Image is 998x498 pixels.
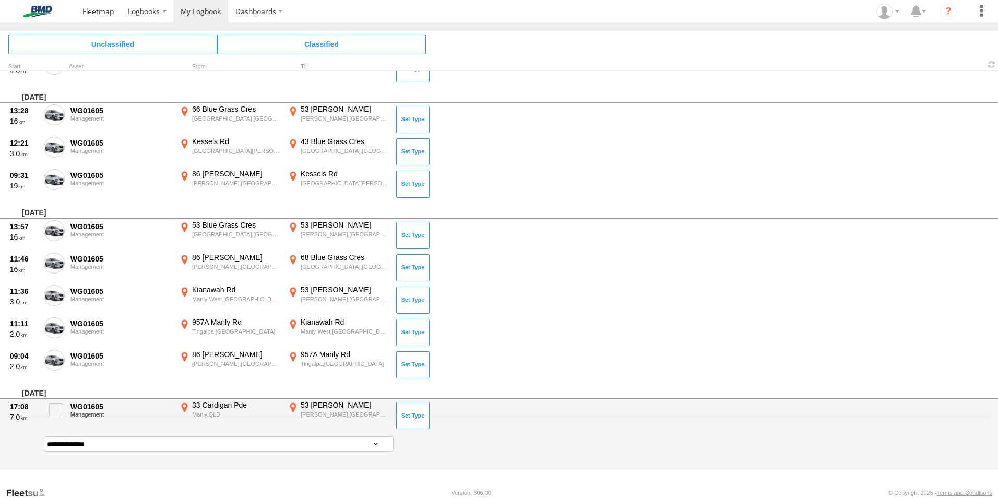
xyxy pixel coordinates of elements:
div: 33 Cardigan Pde [192,400,280,410]
div: 2.0 [10,329,38,339]
div: Management [70,180,172,186]
div: [PERSON_NAME],[GEOGRAPHIC_DATA] [192,360,280,367]
label: Click to View Event Location [177,350,282,380]
div: 16 [10,265,38,274]
label: Click to View Event Location [177,104,282,135]
div: [PERSON_NAME],[GEOGRAPHIC_DATA] [301,231,389,238]
div: Click to Sort [8,64,40,69]
div: 13:28 [10,106,38,115]
div: Tingalpa,[GEOGRAPHIC_DATA] [192,328,280,335]
div: Kessels Rd [192,137,280,146]
div: [GEOGRAPHIC_DATA],[GEOGRAPHIC_DATA] [192,231,280,238]
label: Click to View Event Location [286,317,390,348]
button: Click to Set [396,138,430,165]
label: Click to View Event Location [177,253,282,283]
div: [PERSON_NAME],[GEOGRAPHIC_DATA] [301,115,389,122]
label: Click to View Event Location [177,137,282,167]
a: Terms and Conditions [937,490,992,496]
button: Click to Set [396,287,430,314]
div: 68 Blue Grass Cres [301,253,389,262]
div: 13:57 [10,222,38,231]
div: 53 [PERSON_NAME] [301,104,389,114]
div: Kessels Rd [301,169,389,179]
div: 11:11 [10,319,38,328]
button: Click to Set [396,402,430,429]
div: © Copyright 2025 - [888,490,992,496]
div: WG01605 [70,402,172,411]
label: Click to View Event Location [177,400,282,431]
label: Click to View Event Location [177,169,282,199]
div: 19 [10,181,38,191]
div: From [177,64,282,69]
div: WG01605 [70,106,172,115]
div: Management [70,328,172,335]
div: Asset [69,64,173,69]
div: Kianawah Rd [192,285,280,294]
div: Version: 306.00 [452,490,491,496]
div: 16 [10,232,38,242]
label: Click to View Event Location [286,137,390,167]
label: Click to View Event Location [286,220,390,251]
div: Management [70,231,172,238]
div: Management [70,264,172,270]
div: 11:46 [10,254,38,264]
button: Click to Set [396,171,430,198]
div: 86 [PERSON_NAME] [192,169,280,179]
div: To [286,64,390,69]
div: 957A Manly Rd [301,350,389,359]
div: WG01605 [70,222,172,231]
button: Click to Set [396,106,430,133]
div: WG01605 [70,287,172,296]
div: WG01605 [70,138,172,148]
div: 957A Manly Rd [192,317,280,327]
div: [GEOGRAPHIC_DATA][PERSON_NAME],[GEOGRAPHIC_DATA] [192,147,280,155]
div: 3.0 [10,297,38,306]
div: 53 Blue Grass Cres [192,220,280,230]
div: 66 Blue Grass Cres [192,104,280,114]
div: [PERSON_NAME],[GEOGRAPHIC_DATA] [192,263,280,270]
div: [GEOGRAPHIC_DATA][PERSON_NAME],[GEOGRAPHIC_DATA] [301,180,389,187]
div: 12:21 [10,138,38,148]
div: [PERSON_NAME],[GEOGRAPHIC_DATA] [301,295,389,303]
label: Click to View Event Location [286,400,390,431]
div: Manly West,[GEOGRAPHIC_DATA] [301,328,389,335]
label: Click to View Event Location [286,104,390,135]
div: 53 [PERSON_NAME] [301,400,389,410]
div: Manly West,[GEOGRAPHIC_DATA] [192,295,280,303]
label: Click to View Event Location [177,220,282,251]
div: WG01605 [70,319,172,328]
div: WG01605 [70,171,172,180]
div: Brendan Hannan [873,4,903,19]
span: Click to view Classified Trips [217,35,426,54]
div: 86 [PERSON_NAME] [192,350,280,359]
div: Manly,QLD [192,411,280,418]
div: Management [70,148,172,154]
div: Management [70,115,172,122]
div: [GEOGRAPHIC_DATA],[GEOGRAPHIC_DATA] [301,263,389,270]
div: [PERSON_NAME],[GEOGRAPHIC_DATA] [301,411,389,418]
button: Click to Set [396,222,430,249]
div: [GEOGRAPHIC_DATA],[GEOGRAPHIC_DATA] [192,115,280,122]
div: [PERSON_NAME],[GEOGRAPHIC_DATA] [192,180,280,187]
div: [GEOGRAPHIC_DATA],[GEOGRAPHIC_DATA] [301,147,389,155]
label: Click to View Event Location [286,169,390,199]
div: 2.0 [10,362,38,371]
div: 53 [PERSON_NAME] [301,220,389,230]
div: 17:08 [10,402,38,411]
label: Click to View Event Location [177,317,282,348]
div: 86 [PERSON_NAME] [192,253,280,262]
i: ? [940,3,957,20]
div: WG01605 [70,351,172,361]
div: 09:04 [10,351,38,361]
div: 3.0 [10,149,38,158]
div: Kianawah Rd [301,317,389,327]
div: 16 [10,116,38,126]
a: Visit our Website [6,488,54,498]
img: bmd-logo.svg [10,6,65,17]
label: Click to View Event Location [286,285,390,315]
button: Click to Set [396,319,430,346]
span: Refresh [985,60,998,69]
label: Click to View Event Location [177,285,282,315]
div: 11:36 [10,287,38,296]
div: 09:31 [10,171,38,180]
